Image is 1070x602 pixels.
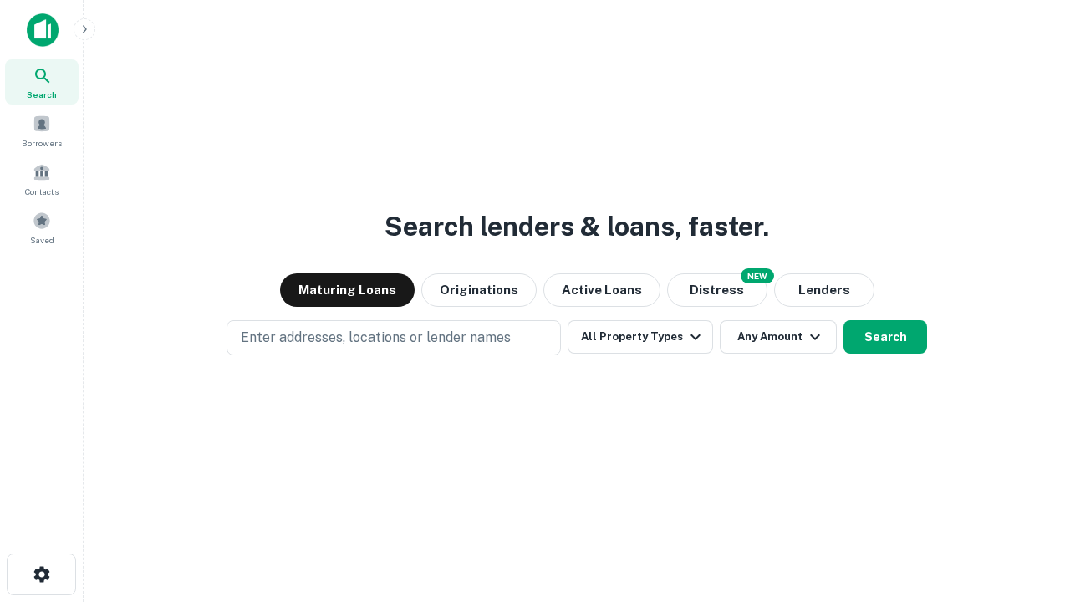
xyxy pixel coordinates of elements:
[774,273,874,307] button: Lenders
[667,273,767,307] button: Search distressed loans with lien and other non-mortgage details.
[741,268,774,283] div: NEW
[280,273,415,307] button: Maturing Loans
[30,233,54,247] span: Saved
[568,320,713,354] button: All Property Types
[22,136,62,150] span: Borrowers
[385,207,769,247] h3: Search lenders & loans, faster.
[5,156,79,202] a: Contacts
[27,13,59,47] img: capitalize-icon.png
[421,273,537,307] button: Originations
[27,88,57,101] span: Search
[5,59,79,105] a: Search
[720,320,837,354] button: Any Amount
[227,320,561,355] button: Enter addresses, locations or lender names
[25,185,59,198] span: Contacts
[986,468,1070,548] iframe: Chat Widget
[5,108,79,153] a: Borrowers
[241,328,511,348] p: Enter addresses, locations or lender names
[543,273,660,307] button: Active Loans
[5,205,79,250] a: Saved
[843,320,927,354] button: Search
